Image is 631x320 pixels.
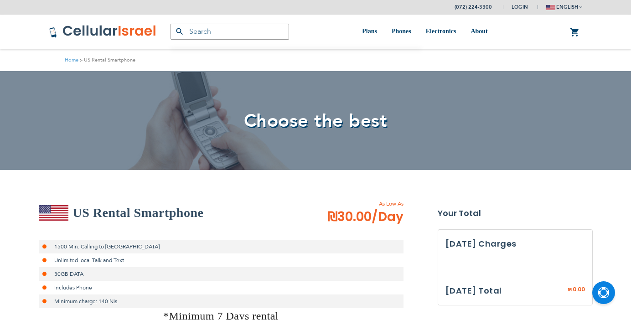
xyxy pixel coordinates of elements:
span: Electronics [426,28,456,35]
span: As Low As [303,200,403,208]
span: About [471,28,487,35]
li: 30GB DATA [39,267,403,281]
a: Phones [392,15,411,49]
img: US Rental Smartphone [39,205,68,221]
span: Phones [392,28,411,35]
img: english [546,5,555,10]
li: US Rental Smartphone [78,56,135,64]
a: About [471,15,487,49]
h3: [DATE] Total [445,284,502,298]
a: (072) 224-3300 [455,4,492,10]
a: Electronics [426,15,456,49]
button: english [546,0,582,14]
h2: US Rental Smartphone [73,204,204,222]
li: Unlimited local Talk and Text [39,253,403,267]
span: /Day [372,208,403,226]
a: Home [65,57,78,63]
li: Includes Phone [39,281,403,294]
span: Choose the best [244,108,388,134]
span: ₪ [568,286,573,294]
span: 0.00 [573,285,585,293]
span: Plans [362,28,377,35]
li: Minimum charge: 140 Nis [39,294,403,308]
li: 1500 Min. Calling to [GEOGRAPHIC_DATA] [39,240,403,253]
img: Cellular Israel Logo [49,25,157,38]
input: Search [171,24,289,40]
strong: Your Total [438,206,593,220]
h3: [DATE] Charges [445,237,585,251]
span: ₪30.00 [327,208,403,226]
span: Login [512,4,528,10]
a: Plans [362,15,377,49]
